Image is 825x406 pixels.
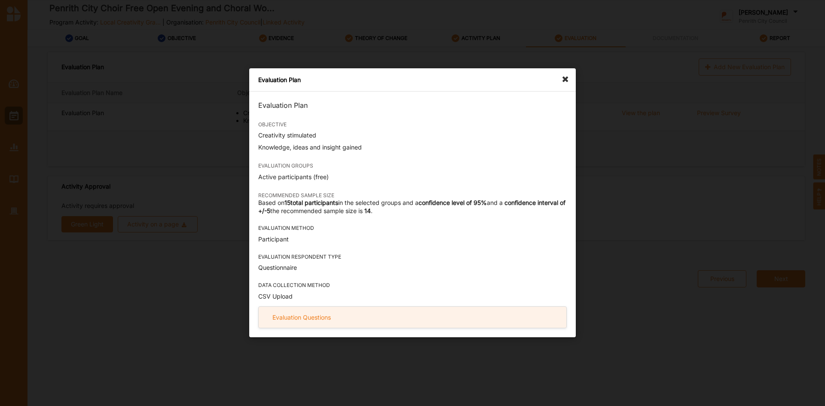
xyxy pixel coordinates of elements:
[258,282,567,288] div: DATA COLLECTION METHOD
[258,226,567,232] div: EVALUATION METHOD
[258,235,567,244] div: Participant
[258,254,567,260] div: EVALUATION RESPONDENT TYPE
[258,101,567,110] div: Evaluation Plan
[284,199,338,206] b: 15 total participants
[258,122,567,128] div: OBJECTIVE
[258,192,567,198] div: RECOMMENDED SAMPLE SIZE
[258,264,567,272] div: Questionnaire
[258,143,567,152] div: Knowledge, ideas and insight gained
[249,68,576,92] div: Evaluation Plan
[258,173,567,181] p: Active participants (free)
[258,198,567,215] div: Based on in the selected groups and a and a the recommended sample size is .
[258,131,567,140] div: Creativity stimulated
[272,314,331,321] div: Evaluation Questions
[258,292,567,301] div: CSV Upload
[258,163,567,169] div: EVALUATION GROUPS
[364,208,371,215] b: 14
[419,199,487,206] b: confidence level of 95%
[258,199,565,214] b: confidence interval of +/-5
